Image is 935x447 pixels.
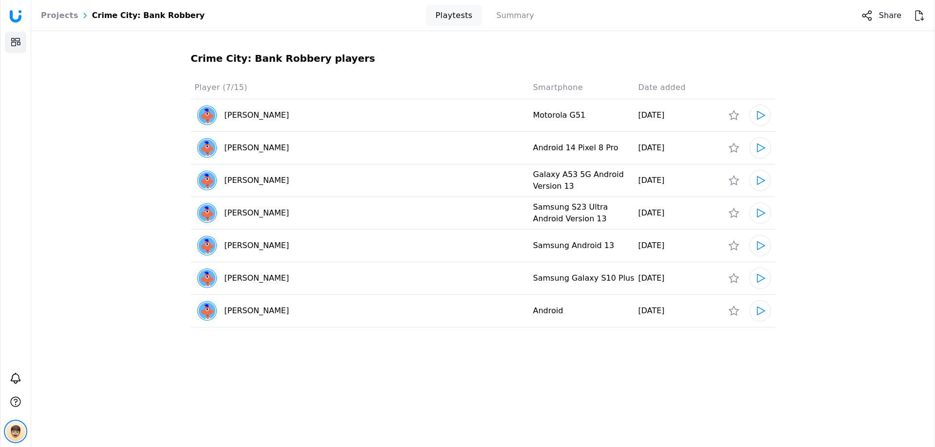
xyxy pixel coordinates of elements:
button: Share [856,4,907,27]
td: Galaxy A53 5G Android Version 13 [533,164,638,197]
img: avatar [197,236,217,255]
div: [PERSON_NAME] [224,142,289,154]
div: [PERSON_NAME] [224,175,289,186]
a: Nikita Ibragimov [4,420,27,443]
td: [DATE] [638,230,705,262]
td: Date added [638,81,705,99]
td: [DATE] [638,99,705,132]
td: [DATE] [638,132,705,164]
td: Motorola G51 [533,99,638,132]
div: [PERSON_NAME] [224,207,289,219]
img: Nikita Ibragimov [6,422,25,441]
div: [PERSON_NAME] [224,109,289,121]
td: Samsung Galaxy S10 Plus [533,262,638,295]
td: [DATE] [638,295,705,327]
td: Player (7/15) [191,81,533,99]
a: Projects [41,10,78,21]
div: [PERSON_NAME] [224,272,289,284]
td: [DATE] [638,197,705,230]
span: Crime City: Bank Robbery [92,10,205,21]
img: avatar [197,138,217,158]
td: [DATE] [638,262,705,295]
a: Playtests [426,5,482,26]
img: avatar [197,203,217,223]
td: Android 14 Pixel 8 Pro [533,132,638,164]
td: Android [533,295,638,327]
h1: Crime City: Bank Robbery players [191,52,775,65]
td: Smartphone [533,81,638,99]
td: [DATE] [638,164,705,197]
div: [PERSON_NAME] [224,305,289,317]
img: avatar [197,268,217,288]
img: avatar [197,171,217,190]
td: Samsung S23 Ultra Android Version 13 [533,197,638,230]
td: Samsung Android 13 [533,230,638,262]
img: avatar [197,106,217,125]
a: Summary [485,5,545,26]
img: avatar [197,301,217,321]
div: [PERSON_NAME] [224,240,289,251]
